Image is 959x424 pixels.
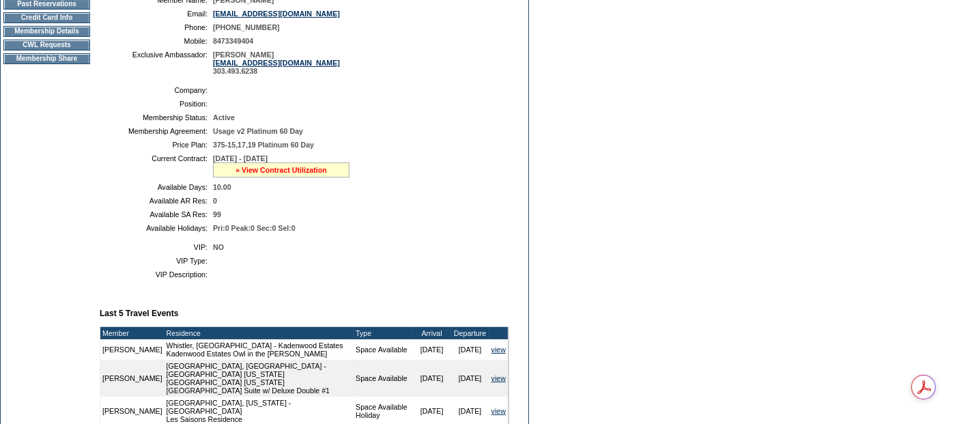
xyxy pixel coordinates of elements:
[105,141,207,149] td: Price Plan:
[213,183,231,191] span: 10.00
[105,183,207,191] td: Available Days:
[213,113,235,122] span: Active
[164,327,354,339] td: Residence
[354,339,413,360] td: Space Available
[451,339,489,360] td: [DATE]
[213,127,303,135] span: Usage v2 Platinum 60 Day
[3,53,90,64] td: Membership Share
[105,257,207,265] td: VIP Type:
[213,243,224,251] span: NO
[105,86,207,94] td: Company:
[100,327,164,339] td: Member
[105,197,207,205] td: Available AR Res:
[213,59,340,67] a: [EMAIL_ADDRESS][DOMAIN_NAME]
[105,100,207,108] td: Position:
[491,374,506,382] a: view
[105,113,207,122] td: Membership Status:
[105,37,207,45] td: Mobile:
[491,345,506,354] a: view
[451,360,489,397] td: [DATE]
[105,10,207,18] td: Email:
[105,51,207,75] td: Exclusive Ambassador:
[413,339,451,360] td: [DATE]
[105,127,207,135] td: Membership Agreement:
[491,407,506,415] a: view
[3,40,90,51] td: CWL Requests
[213,10,340,18] a: [EMAIL_ADDRESS][DOMAIN_NAME]
[3,26,90,37] td: Membership Details
[105,154,207,178] td: Current Contract:
[100,339,164,360] td: [PERSON_NAME]
[213,37,253,45] span: 8473349404
[105,23,207,31] td: Phone:
[213,224,296,232] span: Pri:0 Peak:0 Sec:0 Sel:0
[213,51,340,75] span: [PERSON_NAME] 303.493.6238
[105,210,207,218] td: Available SA Res:
[164,339,354,360] td: Whistler, [GEOGRAPHIC_DATA] - Kadenwood Estates Kadenwood Estates Owl in the [PERSON_NAME]
[213,210,221,218] span: 99
[213,141,314,149] span: 375-15,17,19 Platinum 60 Day
[100,360,164,397] td: [PERSON_NAME]
[213,154,268,162] span: [DATE] - [DATE]
[100,309,178,318] b: Last 5 Travel Events
[413,360,451,397] td: [DATE]
[213,197,217,205] span: 0
[413,327,451,339] td: Arrival
[164,360,354,397] td: [GEOGRAPHIC_DATA], [GEOGRAPHIC_DATA] - [GEOGRAPHIC_DATA] [US_STATE] [GEOGRAPHIC_DATA] [US_STATE][...
[3,12,90,23] td: Credit Card Info
[354,360,413,397] td: Space Available
[105,270,207,279] td: VIP Description:
[105,243,207,251] td: VIP:
[235,166,327,174] a: » View Contract Utilization
[451,327,489,339] td: Departure
[105,224,207,232] td: Available Holidays:
[354,327,413,339] td: Type
[213,23,280,31] span: [PHONE_NUMBER]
